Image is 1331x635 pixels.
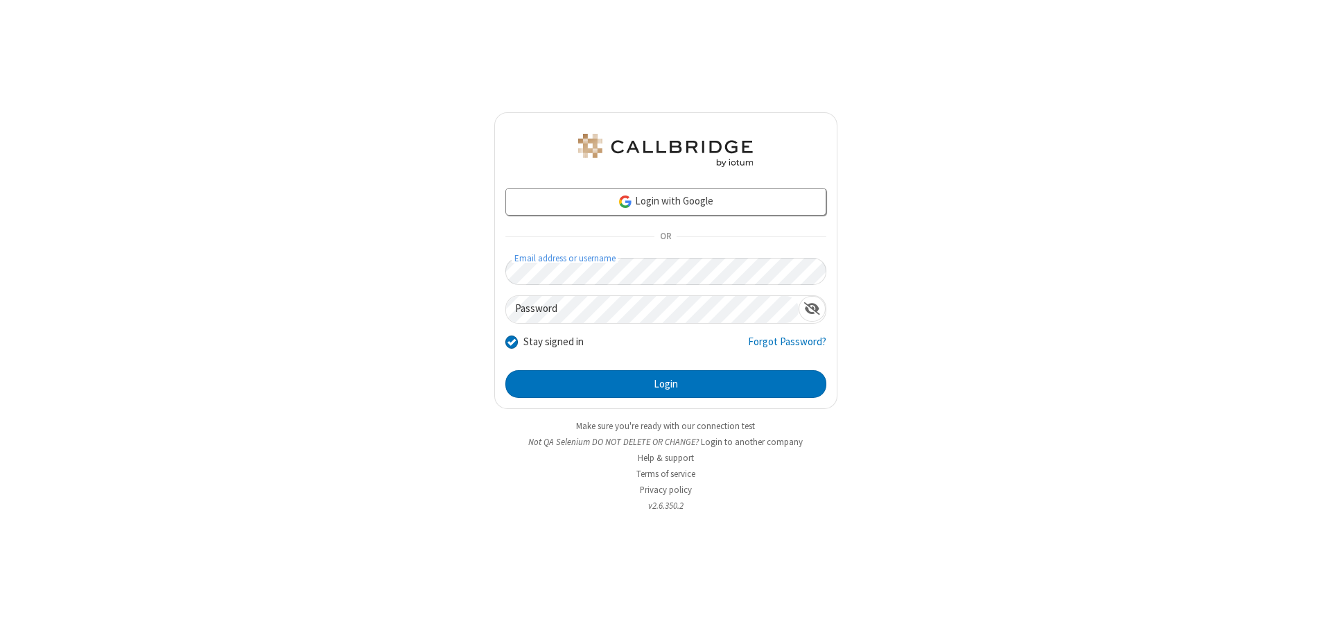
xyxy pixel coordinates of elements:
li: v2.6.350.2 [494,499,837,512]
a: Privacy policy [640,484,692,496]
a: Terms of service [636,468,695,480]
span: OR [654,227,677,247]
img: QA Selenium DO NOT DELETE OR CHANGE [575,134,756,167]
div: Show password [799,296,826,322]
a: Login with Google [505,188,826,216]
button: Login [505,370,826,398]
a: Make sure you're ready with our connection test [576,420,755,432]
li: Not QA Selenium DO NOT DELETE OR CHANGE? [494,435,837,449]
button: Login to another company [701,435,803,449]
label: Stay signed in [523,334,584,350]
img: google-icon.png [618,194,633,209]
a: Forgot Password? [748,334,826,360]
input: Email address or username [505,258,826,285]
input: Password [506,296,799,323]
a: Help & support [638,452,694,464]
